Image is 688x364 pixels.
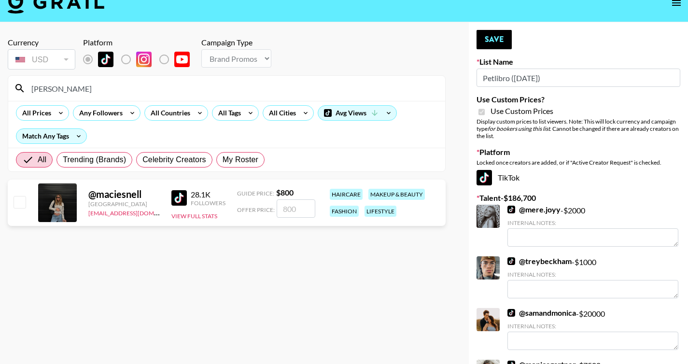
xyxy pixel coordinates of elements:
input: 800 [277,199,315,218]
span: All [38,154,46,166]
div: Followers [191,199,225,207]
div: - $ 20000 [507,308,678,350]
img: TikTok [507,206,515,213]
a: @treybeckham [507,256,572,266]
label: Platform [477,147,680,157]
a: @samandmonica [507,308,576,318]
div: USD [10,51,73,68]
div: List locked to TikTok. [83,49,197,70]
label: Use Custom Prices? [477,95,680,104]
span: Celebrity Creators [142,154,206,166]
label: List Name [477,57,680,67]
div: All Prices [16,106,53,120]
div: Currency is locked to USD [8,47,75,71]
strong: $ 800 [276,188,294,197]
div: Any Followers [73,106,125,120]
div: Internal Notes: [507,271,678,278]
span: Use Custom Prices [491,106,553,116]
div: All Countries [145,106,192,120]
a: @mere.joyy [507,205,561,214]
img: YouTube [174,52,190,67]
span: Trending (Brands) [63,154,126,166]
em: for bookers using this list [488,125,550,132]
div: TikTok [477,170,680,185]
div: Campaign Type [201,38,271,47]
label: Talent - $ 186,700 [477,193,680,203]
button: Save [477,30,512,49]
img: TikTok [507,257,515,265]
div: haircare [330,189,363,200]
a: [EMAIL_ADDRESS][DOMAIN_NAME] [88,208,185,217]
img: TikTok [98,52,113,67]
div: @ maciesnell [88,188,160,200]
img: TikTok [477,170,492,185]
div: Internal Notes: [507,322,678,330]
div: Currency [8,38,75,47]
button: View Full Stats [171,212,217,220]
div: Match Any Tags [16,129,86,143]
img: TikTok [171,190,187,206]
div: - $ 1000 [507,256,678,298]
span: Guide Price: [237,190,274,197]
div: Avg Views [318,106,396,120]
div: Internal Notes: [507,219,678,226]
img: Instagram [136,52,152,67]
div: All Tags [212,106,243,120]
div: makeup & beauty [368,189,425,200]
span: Offer Price: [237,206,275,213]
input: Search by User Name [26,81,439,96]
div: [GEOGRAPHIC_DATA] [88,200,160,208]
div: Platform [83,38,197,47]
div: - $ 2000 [507,205,678,247]
div: 28.1K [191,190,225,199]
span: My Roster [223,154,258,166]
div: Display custom prices to list viewers. Note: This will lock currency and campaign type . Cannot b... [477,118,680,140]
img: TikTok [507,309,515,317]
div: fashion [330,206,359,217]
div: All Cities [263,106,298,120]
div: Locked once creators are added, or if "Active Creator Request" is checked. [477,159,680,166]
div: lifestyle [365,206,396,217]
